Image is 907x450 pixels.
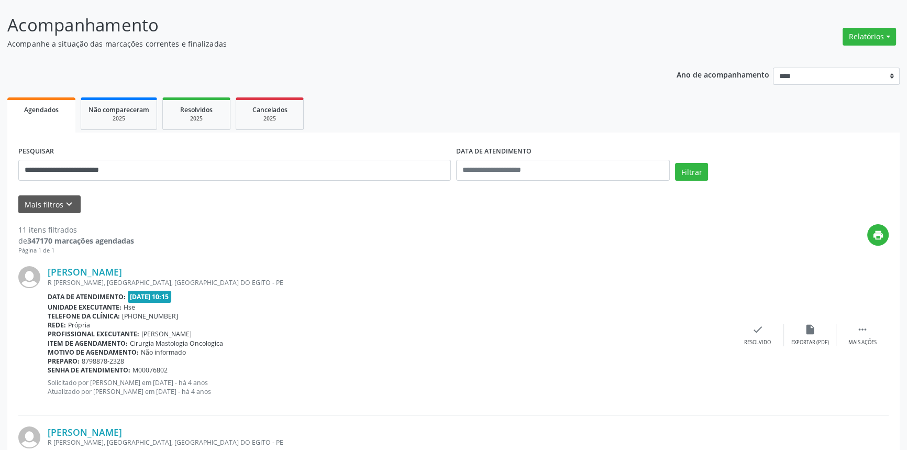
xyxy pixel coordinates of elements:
[18,246,134,255] div: Página 1 de 1
[675,163,708,181] button: Filtrar
[804,324,816,335] i: insert_drive_file
[170,115,223,123] div: 2025
[791,339,829,346] div: Exportar (PDF)
[18,426,40,448] img: img
[48,292,126,301] b: Data de atendimento:
[7,38,632,49] p: Acompanhe a situação das marcações correntes e finalizadas
[244,115,296,123] div: 2025
[48,330,139,338] b: Profissional executante:
[872,229,884,241] i: print
[48,348,139,357] b: Motivo de agendamento:
[456,144,532,160] label: DATA DE ATENDIMENTO
[848,339,877,346] div: Mais ações
[48,312,120,321] b: Telefone da clínica:
[141,348,186,357] span: Não informado
[89,105,149,114] span: Não compareceram
[18,266,40,288] img: img
[48,378,732,396] p: Solicitado por [PERSON_NAME] em [DATE] - há 4 anos Atualizado por [PERSON_NAME] em [DATE] - há 4 ...
[48,339,128,348] b: Item de agendamento:
[867,224,889,246] button: print
[68,321,90,330] span: Própria
[48,278,732,287] div: R [PERSON_NAME], [GEOGRAPHIC_DATA], [GEOGRAPHIC_DATA] DO EGITO - PE
[132,366,168,375] span: M00076802
[18,195,81,214] button: Mais filtroskeyboard_arrow_down
[48,366,130,375] b: Senha de atendimento:
[18,144,54,160] label: PESQUISAR
[252,105,287,114] span: Cancelados
[141,330,192,338] span: [PERSON_NAME]
[677,68,769,81] p: Ano de acompanhamento
[843,28,896,46] button: Relatórios
[48,321,66,330] b: Rede:
[180,105,213,114] span: Resolvidos
[18,235,134,246] div: de
[27,236,134,246] strong: 347170 marcações agendadas
[48,357,80,366] b: Preparo:
[48,303,121,312] b: Unidade executante:
[24,105,59,114] span: Agendados
[18,224,134,235] div: 11 itens filtrados
[48,266,122,278] a: [PERSON_NAME]
[130,339,223,348] span: Cirurgia Mastologia Oncologica
[857,324,868,335] i: 
[124,303,135,312] span: Hse
[7,12,632,38] p: Acompanhamento
[744,339,771,346] div: Resolvido
[48,438,732,447] div: R [PERSON_NAME], [GEOGRAPHIC_DATA], [GEOGRAPHIC_DATA] DO EGITO - PE
[82,357,124,366] span: 8798878-2328
[122,312,178,321] span: [PHONE_NUMBER]
[128,291,172,303] span: [DATE] 10:15
[752,324,764,335] i: check
[63,199,75,210] i: keyboard_arrow_down
[48,426,122,438] a: [PERSON_NAME]
[89,115,149,123] div: 2025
